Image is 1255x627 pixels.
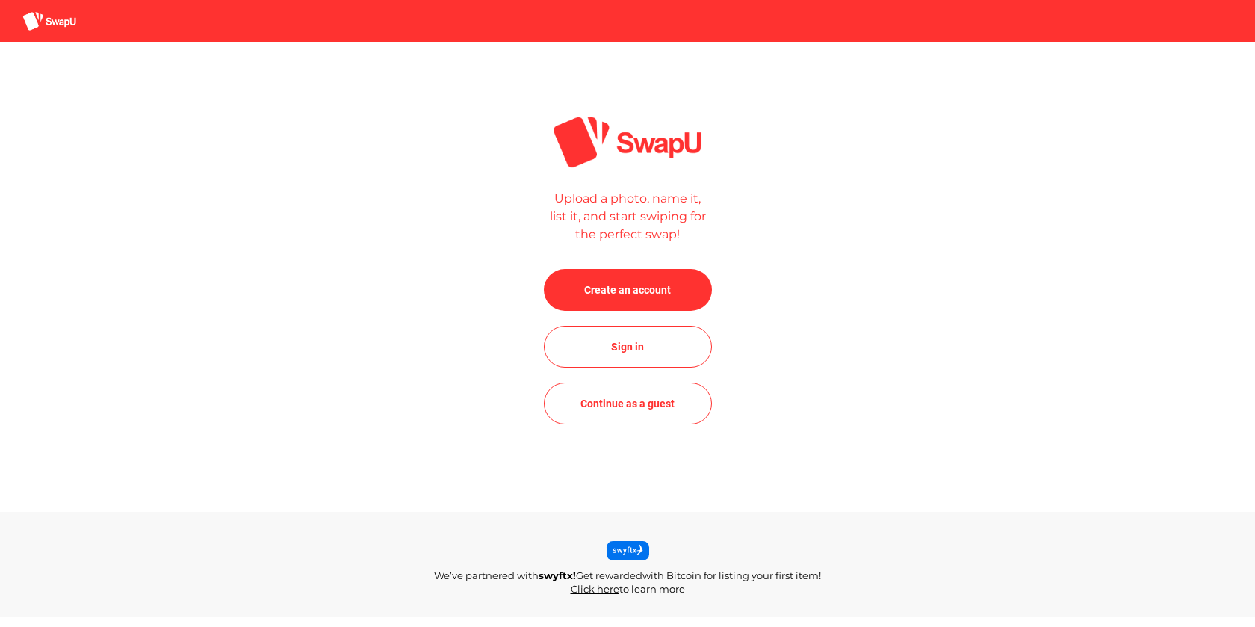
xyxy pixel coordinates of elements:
[544,383,712,424] button: Continue as a guest
[607,541,649,555] img: Swyftx-logo.svg
[611,338,644,356] span: Sign in
[544,326,712,368] button: Sign in
[619,583,685,595] span: to learn more
[539,569,576,581] span: swyftx!
[571,583,619,595] a: Click here
[642,569,821,581] span: with Bitcoin for listing your first item!
[576,569,642,581] span: Get rewarded
[580,395,675,413] span: Continue as a guest
[584,281,671,299] span: Create an account
[544,269,712,311] button: Create an account
[545,190,710,244] p: Upload a photo, name it, list it, and start swiping for the perfect swap!
[434,569,539,581] span: We’ve partnered with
